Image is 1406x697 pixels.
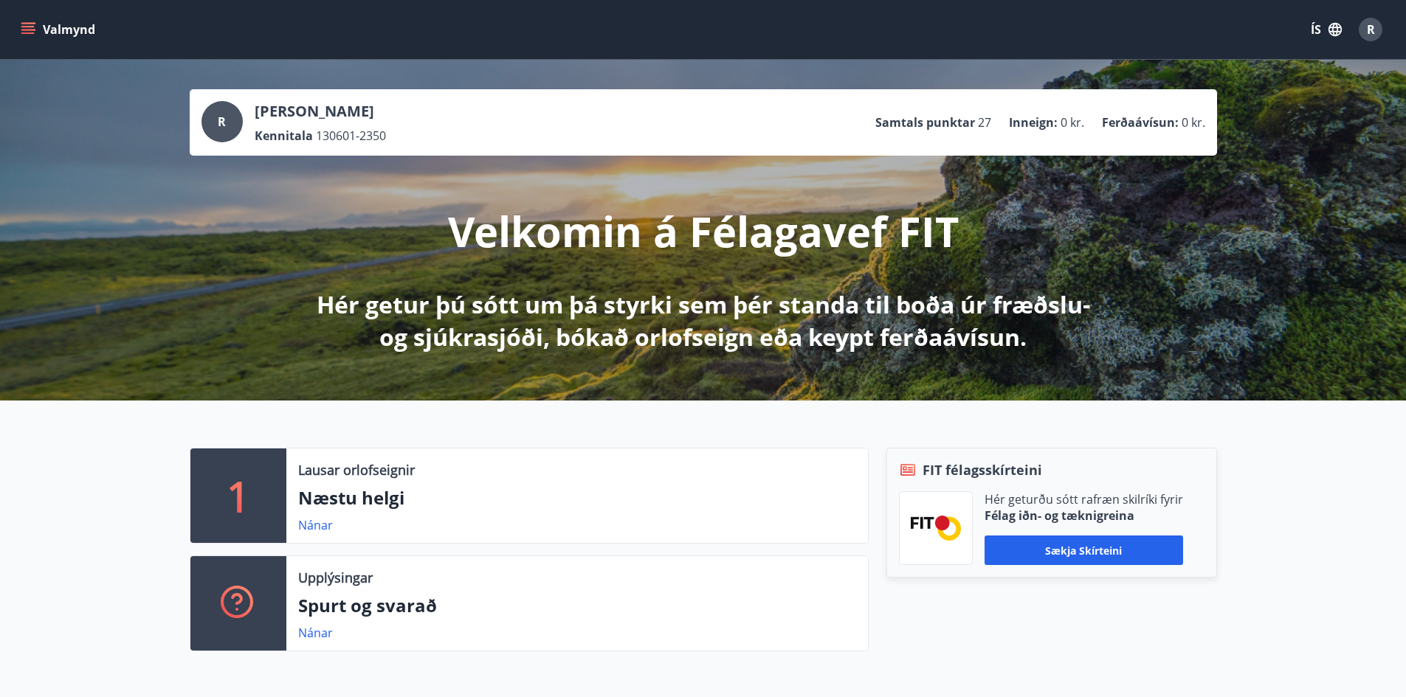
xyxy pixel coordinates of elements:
[316,128,386,144] span: 130601-2350
[448,203,959,259] p: Velkomin á Félagavef FIT
[298,593,856,618] p: Spurt og svarað
[1353,12,1388,47] button: R
[1061,114,1084,131] span: 0 kr.
[911,516,961,540] img: FPQVkF9lTnNbbaRSFyT17YYeljoOGk5m51IhT0bO.png
[298,485,856,510] p: Næstu helgi
[923,460,1042,479] span: FIT félagsskírteini
[227,468,250,524] p: 1
[875,114,975,131] p: Samtals punktar
[1009,114,1058,131] p: Inneign :
[1182,114,1205,131] span: 0 kr.
[298,625,333,641] a: Nánar
[298,460,415,479] p: Lausar orlofseignir
[218,114,226,130] span: R
[985,535,1183,565] button: Sækja skírteini
[18,16,101,43] button: menu
[298,568,373,587] p: Upplýsingar
[1367,21,1375,38] span: R
[314,288,1093,353] p: Hér getur þú sótt um þá styrki sem þér standa til boða úr fræðslu- og sjúkrasjóði, bókað orlofsei...
[298,517,333,533] a: Nánar
[1303,16,1350,43] button: ÍS
[1102,114,1179,131] p: Ferðaávísun :
[985,507,1183,524] p: Félag iðn- og tæknigreina
[255,128,313,144] p: Kennitala
[255,101,386,122] p: [PERSON_NAME]
[978,114,991,131] span: 27
[985,491,1183,507] p: Hér geturðu sótt rafræn skilríki fyrir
